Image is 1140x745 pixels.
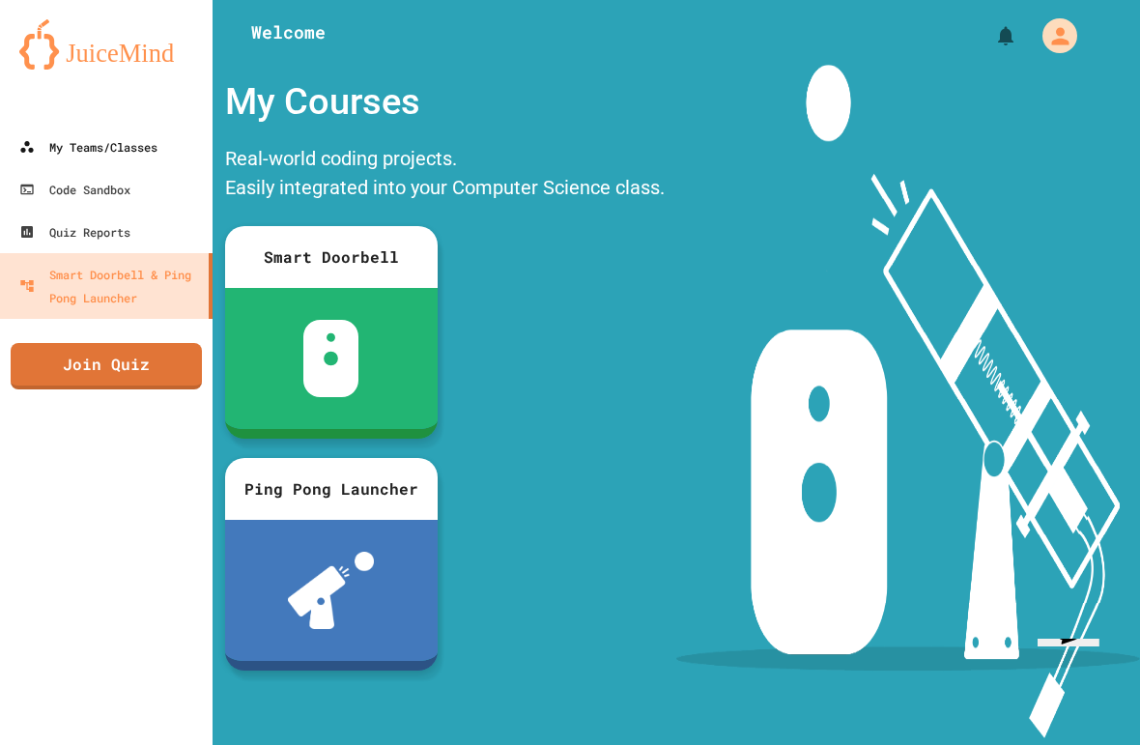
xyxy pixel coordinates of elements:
img: banner-image-my-projects.png [676,65,1140,738]
div: Ping Pong Launcher [225,458,438,520]
div: Quiz Reports [19,220,130,244]
div: Smart Doorbell [225,226,438,288]
div: Smart Doorbell & Ping Pong Launcher [19,263,201,309]
div: My Teams/Classes [19,135,157,158]
div: Code Sandbox [19,178,130,201]
img: ppl-with-ball.png [288,552,374,629]
div: My Account [1022,14,1082,58]
div: My Notifications [958,19,1022,52]
img: sdb-white.svg [303,320,358,397]
img: logo-orange.svg [19,19,193,70]
div: My Courses [215,65,674,139]
a: Join Quiz [11,343,202,389]
div: Real-world coding projects. Easily integrated into your Computer Science class. [215,139,674,212]
iframe: chat widget [1030,639,1124,729]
